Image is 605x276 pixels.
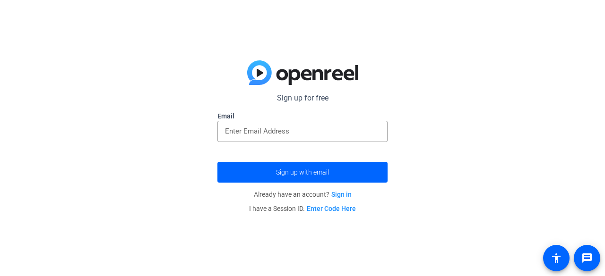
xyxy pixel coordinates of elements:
[217,92,388,104] p: Sign up for free
[249,205,356,212] span: I have a Session ID.
[551,252,562,264] mat-icon: accessibility
[331,191,352,198] a: Sign in
[581,252,593,264] mat-icon: message
[217,111,388,121] label: Email
[247,60,358,85] img: blue-gradient.svg
[217,162,388,183] button: Sign up with email
[307,205,356,212] a: Enter Code Here
[225,125,380,137] input: Enter Email Address
[254,191,352,198] span: Already have an account?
